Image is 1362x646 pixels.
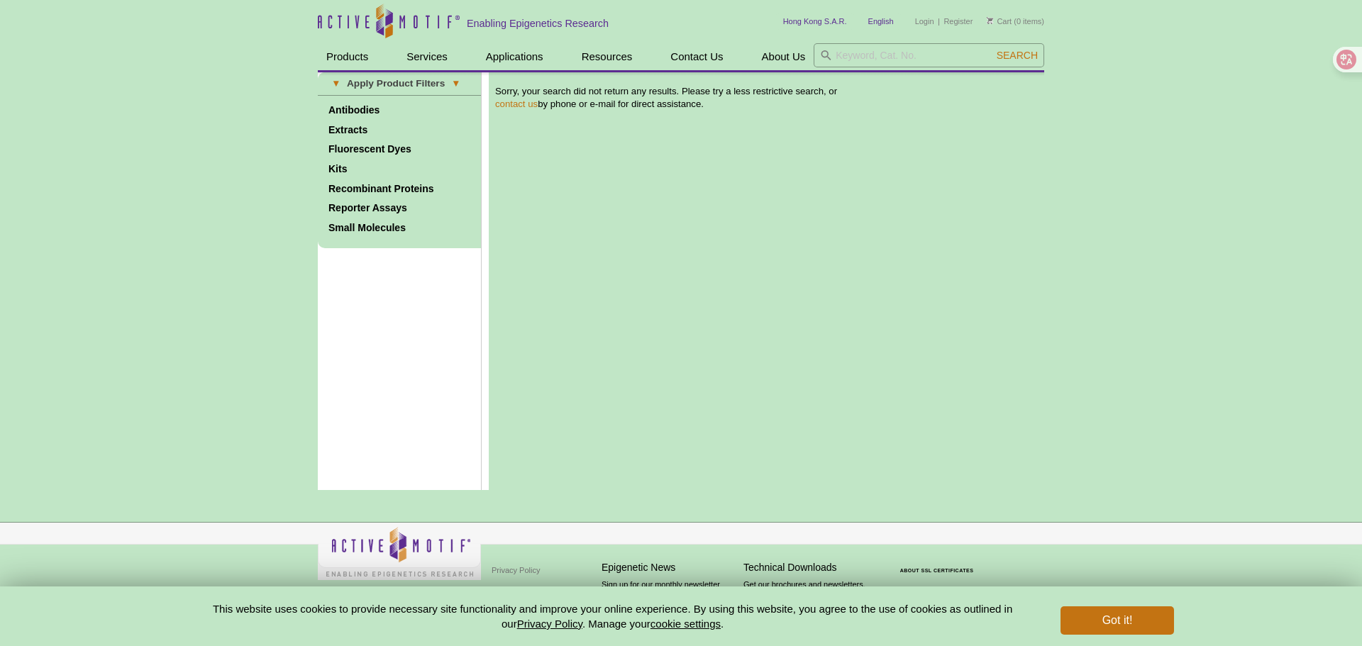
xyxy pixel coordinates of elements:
[1061,606,1174,635] button: Got it!
[573,43,641,70] a: Resources
[987,17,993,24] img: Your Cart
[318,199,481,218] a: Reporter Assays
[997,50,1038,61] span: Search
[776,13,854,30] a: Hong Kong S.A.R.
[602,562,736,574] h4: Epigenetic News
[517,618,582,630] a: Privacy Policy
[743,579,878,615] p: Get our brochures and newsletters, or request them by mail.
[987,16,1012,26] a: Cart
[987,13,1044,30] li: (0 items)
[445,77,467,90] span: ▾
[943,16,973,26] a: Register
[602,579,736,627] p: Sign up for our monthly newsletter highlighting recent publications in the field of epigenetics.
[318,523,481,580] img: Active Motif,
[318,140,481,159] a: Fluorescent Dyes
[814,43,1044,67] input: Keyword, Cat. No.
[650,618,721,630] button: cookie settings
[861,13,901,30] a: English
[488,559,543,581] a: Privacy Policy
[915,16,934,26] a: Login
[900,568,974,573] a: ABOUT SSL CERTIFICATES
[467,17,609,30] h2: Enabling Epigenetics Research
[743,562,878,574] h4: Technical Downloads
[477,43,552,70] a: Applications
[753,43,814,70] a: About Us
[495,85,1037,111] p: Sorry, your search did not return any results. Please try a less restrictive search, or by phone ...
[318,72,481,95] a: ▾Apply Product Filters▾
[398,43,456,70] a: Services
[318,101,481,120] a: Antibodies
[325,77,347,90] span: ▾
[662,43,731,70] a: Contact Us
[885,547,992,579] table: Click to Verify - This site chose Symantec SSL for secure e-commerce and confidential communicati...
[992,49,1042,62] button: Search
[495,99,538,109] a: contact us
[318,43,377,70] a: Products
[318,180,481,199] a: Recombinant Proteins
[318,121,481,140] a: Extracts
[938,13,940,30] li: |
[488,581,563,602] a: Terms & Conditions
[188,601,1037,631] p: This website uses cookies to provide necessary site functionality and improve your online experie...
[318,160,481,179] a: Kits
[318,219,481,238] a: Small Molecules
